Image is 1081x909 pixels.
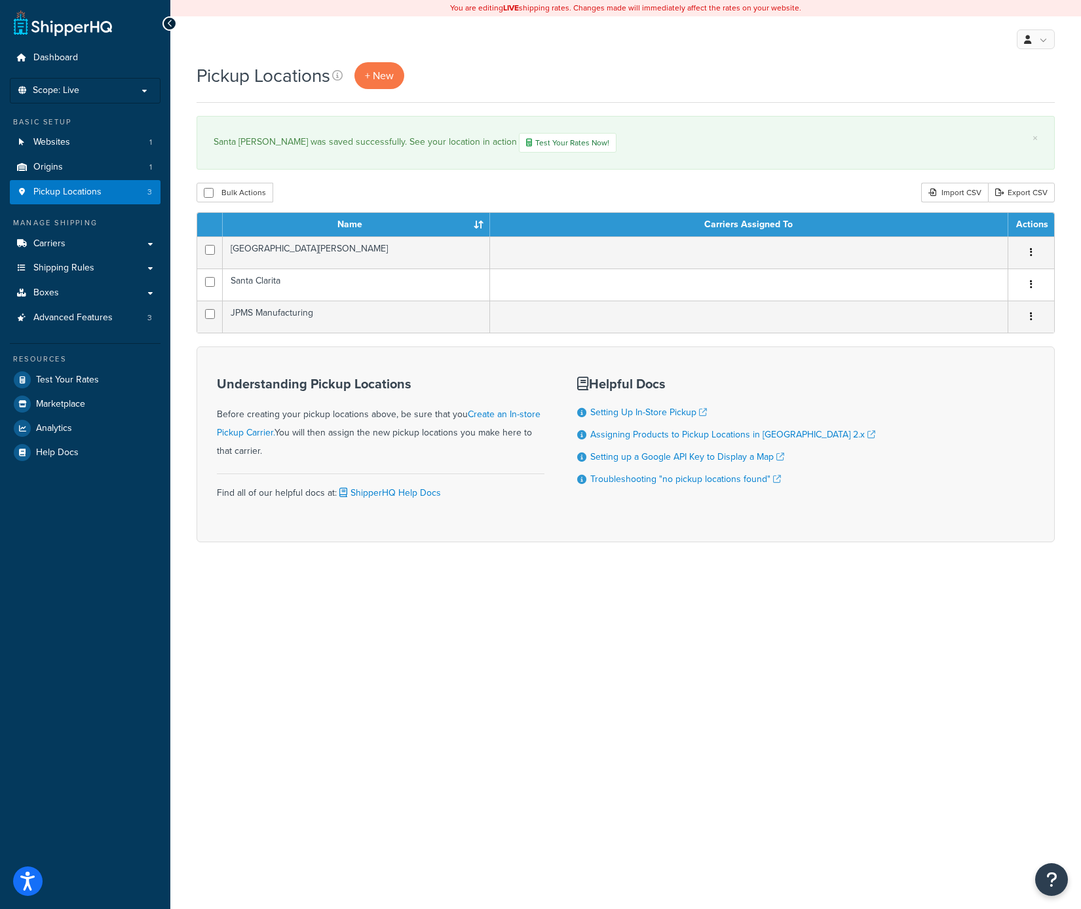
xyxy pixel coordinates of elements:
[10,306,161,330] li: Advanced Features
[10,368,161,392] a: Test Your Rates
[10,130,161,155] a: Websites 1
[223,213,490,236] th: Name : activate to sort column ascending
[33,238,66,250] span: Carriers
[365,68,394,83] span: + New
[197,183,273,202] button: Bulk Actions
[36,423,72,434] span: Analytics
[217,377,544,460] div: Before creating your pickup locations above, be sure that you You will then assign the new pickup...
[217,473,544,502] div: Find all of our helpful docs at:
[519,133,616,153] a: Test Your Rates Now!
[33,162,63,173] span: Origins
[36,399,85,410] span: Marketplace
[33,312,113,324] span: Advanced Features
[10,180,161,204] a: Pickup Locations 3
[10,441,161,464] a: Help Docs
[149,137,152,148] span: 1
[10,392,161,416] a: Marketplace
[10,155,161,179] li: Origins
[10,232,161,256] a: Carriers
[14,10,112,36] a: ShipperHQ Home
[36,375,99,386] span: Test Your Rates
[147,187,152,198] span: 3
[337,486,441,500] a: ShipperHQ Help Docs
[10,354,161,365] div: Resources
[33,85,79,96] span: Scope: Live
[10,117,161,128] div: Basic Setup
[10,256,161,280] a: Shipping Rules
[36,447,79,458] span: Help Docs
[147,312,152,324] span: 3
[590,450,784,464] a: Setting up a Google API Key to Display a Map
[590,428,875,441] a: Assigning Products to Pickup Locations in [GEOGRAPHIC_DATA] 2.x
[1033,133,1038,143] a: ×
[223,301,490,333] td: JPMS Manufacturing
[33,52,78,64] span: Dashboard
[33,137,70,148] span: Websites
[10,217,161,229] div: Manage Shipping
[149,162,152,173] span: 1
[33,288,59,299] span: Boxes
[921,183,988,202] div: Import CSV
[214,133,1038,153] div: Santa [PERSON_NAME] was saved successfully. See your location in action
[223,236,490,269] td: [GEOGRAPHIC_DATA][PERSON_NAME]
[33,187,102,198] span: Pickup Locations
[988,183,1055,202] a: Export CSV
[10,155,161,179] a: Origins 1
[1035,863,1068,896] button: Open Resource Center
[10,130,161,155] li: Websites
[503,2,519,14] b: LIVE
[590,405,707,419] a: Setting Up In-Store Pickup
[197,63,330,88] h1: Pickup Locations
[217,377,544,391] h3: Understanding Pickup Locations
[10,417,161,440] a: Analytics
[10,46,161,70] a: Dashboard
[354,62,404,89] a: + New
[490,213,1008,236] th: Carriers Assigned To
[223,269,490,301] td: Santa Clarita
[10,180,161,204] li: Pickup Locations
[1008,213,1054,236] th: Actions
[577,377,875,391] h3: Helpful Docs
[590,472,781,486] a: Troubleshooting "no pickup locations found"
[10,281,161,305] a: Boxes
[10,306,161,330] a: Advanced Features 3
[33,263,94,274] span: Shipping Rules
